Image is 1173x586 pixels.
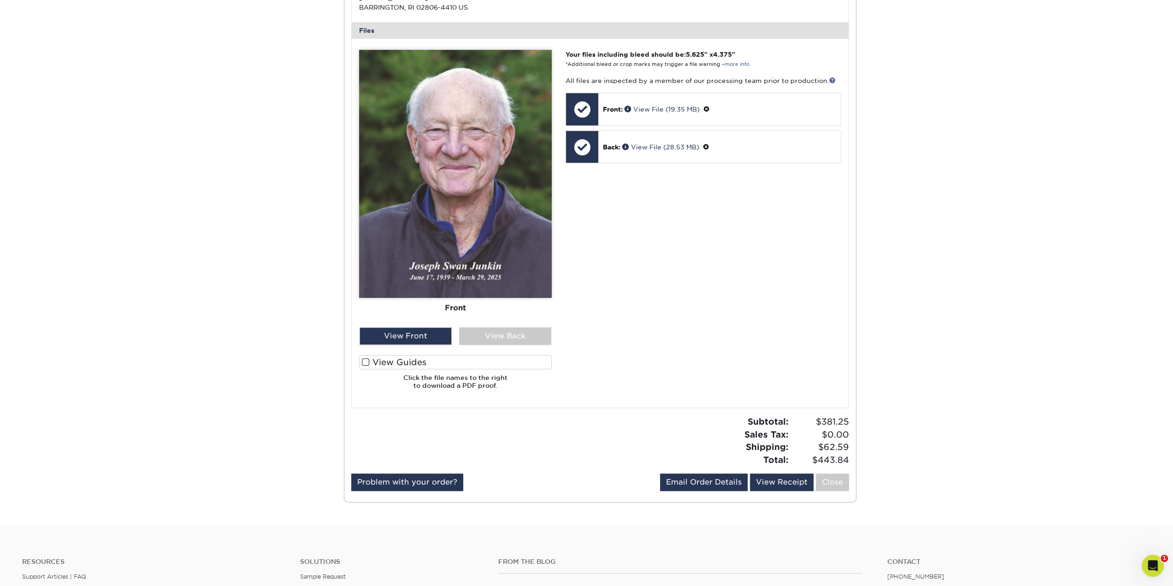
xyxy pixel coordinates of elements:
a: [PHONE_NUMBER] [887,573,944,580]
span: 1 [1161,555,1168,562]
small: *Additional bleed or crop marks may trigger a file warning – [566,61,749,67]
div: Files [352,22,849,39]
span: $443.84 [791,454,849,467]
div: Front [359,298,552,318]
label: View Guides [359,355,552,369]
a: View File (28.53 MB) [622,143,699,151]
div: View Front [360,327,452,345]
span: 5.625 [686,51,704,58]
span: $62.59 [791,441,849,454]
iframe: Intercom live chat [1142,555,1164,577]
a: View Receipt [750,474,813,491]
span: Back: [603,143,620,151]
a: View File (19.35 MB) [625,106,700,113]
strong: Your files including bleed should be: " x " [566,51,735,58]
h4: Resources [22,558,286,566]
span: Front: [603,106,623,113]
h4: From the Blog [498,558,862,566]
strong: Sales Tax: [744,429,789,439]
a: Problem with your order? [351,474,463,491]
strong: Shipping: [746,442,789,452]
a: Email Order Details [660,474,748,491]
a: Close [816,474,849,491]
strong: Subtotal: [748,416,789,426]
a: Contact [887,558,1151,566]
span: $381.25 [791,415,849,428]
strong: Total: [763,455,789,465]
h4: Solutions [300,558,484,566]
div: View Back [459,327,551,345]
span: $0.00 [791,428,849,441]
span: 4.375 [713,51,732,58]
h6: Click the file names to the right to download a PDF proof. [359,374,552,397]
a: more info [725,61,749,67]
a: Sample Request [300,573,346,580]
p: All files are inspected by a member of our processing team prior to production. [566,76,841,85]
